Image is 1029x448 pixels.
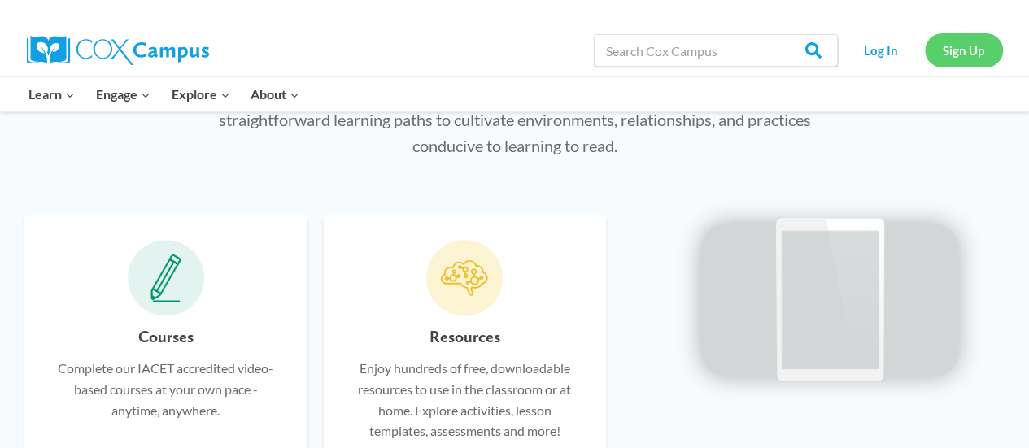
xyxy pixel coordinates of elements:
nav: Secondary Navigation [846,33,1003,67]
button: Child menu of Explore [161,77,241,111]
button: Child menu of Learn [19,77,86,111]
img: Cox Campus [27,36,209,65]
p: Complete our IACET accredited video-based courses at your own pace - anytime, anywhere. [49,358,283,420]
nav: Primary Navigation [19,77,310,111]
p: From nurses to families to educators to leaders, [PERSON_NAME] Campus provides straightforward le... [200,80,830,159]
a: Sign Up [925,33,1003,67]
h6: Courses [138,324,194,350]
a: Log In [846,33,917,67]
p: Enjoy hundreds of free, downloadable resources to use in the classroom or at home. Explore activi... [348,358,582,441]
h6: Resources [429,324,500,350]
button: Child menu of Engage [85,77,161,111]
button: Child menu of About [240,77,310,111]
input: Search Cox Campus [594,34,838,67]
